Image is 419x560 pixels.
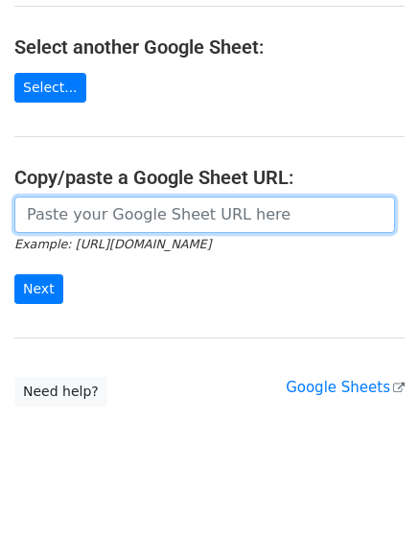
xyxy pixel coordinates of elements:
input: Next [14,274,63,304]
a: Select... [14,73,86,103]
h4: Copy/paste a Google Sheet URL: [14,166,405,189]
a: Google Sheets [286,379,405,396]
h4: Select another Google Sheet: [14,35,405,58]
input: Paste your Google Sheet URL here [14,197,395,233]
small: Example: [URL][DOMAIN_NAME] [14,237,211,251]
a: Need help? [14,377,107,407]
